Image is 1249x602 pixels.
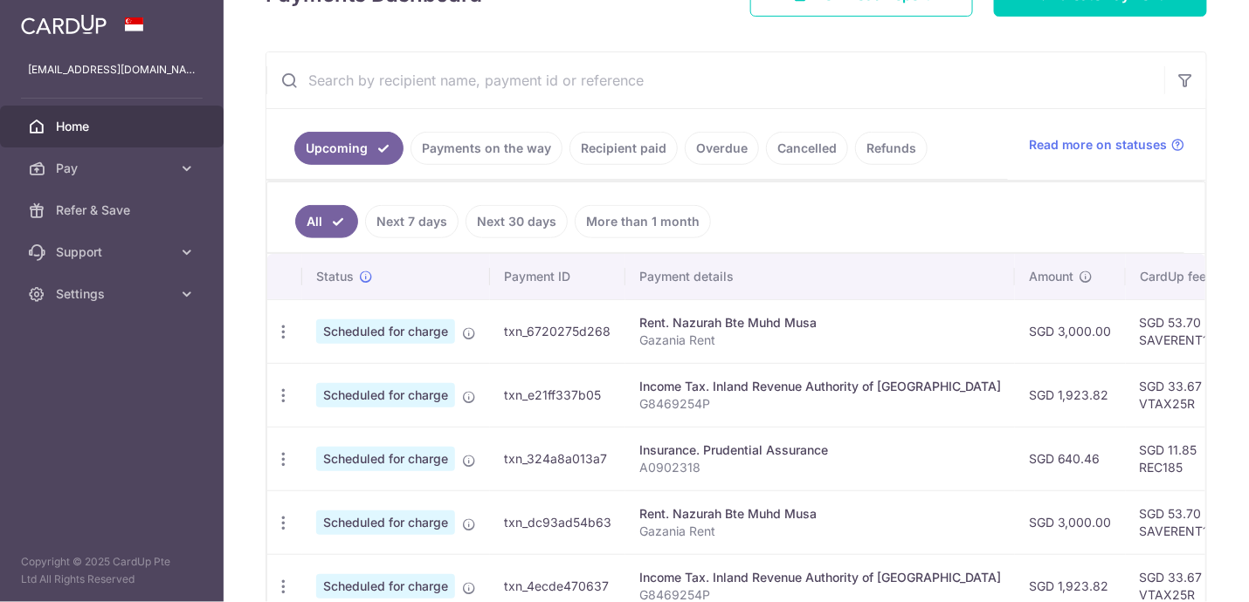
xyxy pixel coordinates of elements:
[490,254,625,299] th: Payment ID
[466,205,568,238] a: Next 30 days
[1140,268,1206,285] span: CardUp fee
[1015,490,1126,554] td: SGD 3,000.00
[1029,136,1185,154] a: Read more on statuses
[316,268,354,285] span: Status
[266,52,1164,108] input: Search by recipient name, payment id or reference
[1015,427,1126,490] td: SGD 640.46
[639,395,1001,413] p: G8469254P
[639,569,1001,586] div: Income Tax. Inland Revenue Authority of [GEOGRAPHIC_DATA]
[21,14,107,35] img: CardUp
[1015,299,1126,363] td: SGD 3,000.00
[490,490,625,554] td: txn_dc93ad54b63
[639,314,1001,332] div: Rent. Nazurah Bte Muhd Musa
[639,459,1001,476] p: A0902318
[639,332,1001,349] p: Gazania Rent
[1126,427,1239,490] td: SGD 11.85 REC185
[56,118,171,135] span: Home
[1029,136,1168,154] span: Read more on statuses
[411,132,562,165] a: Payments on the way
[685,132,759,165] a: Overdue
[639,441,1001,459] div: Insurance. Prudential Assurance
[28,61,196,79] p: [EMAIL_ADDRESS][DOMAIN_NAME]
[575,205,711,238] a: More than 1 month
[1126,363,1239,427] td: SGD 33.67 VTAX25R
[316,383,455,407] span: Scheduled for charge
[56,202,171,219] span: Refer & Save
[365,205,459,238] a: Next 7 days
[1029,268,1073,285] span: Amount
[294,132,404,165] a: Upcoming
[569,132,678,165] a: Recipient paid
[316,574,455,599] span: Scheduled for charge
[490,299,625,363] td: txn_6720275d268
[56,160,171,177] span: Pay
[316,447,455,471] span: Scheduled for charge
[1126,299,1239,363] td: SGD 53.70 SAVERENT179
[1015,363,1126,427] td: SGD 1,923.82
[316,319,455,344] span: Scheduled for charge
[625,254,1015,299] th: Payment details
[855,132,928,165] a: Refunds
[490,363,625,427] td: txn_e21ff337b05
[490,427,625,490] td: txn_324a8a013a7
[639,378,1001,395] div: Income Tax. Inland Revenue Authority of [GEOGRAPHIC_DATA]
[639,523,1001,540] p: Gazania Rent
[56,243,171,261] span: Support
[295,205,358,238] a: All
[766,132,848,165] a: Cancelled
[1126,490,1239,554] td: SGD 53.70 SAVERENT179
[56,285,171,303] span: Settings
[639,505,1001,523] div: Rent. Nazurah Bte Muhd Musa
[316,510,455,535] span: Scheduled for charge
